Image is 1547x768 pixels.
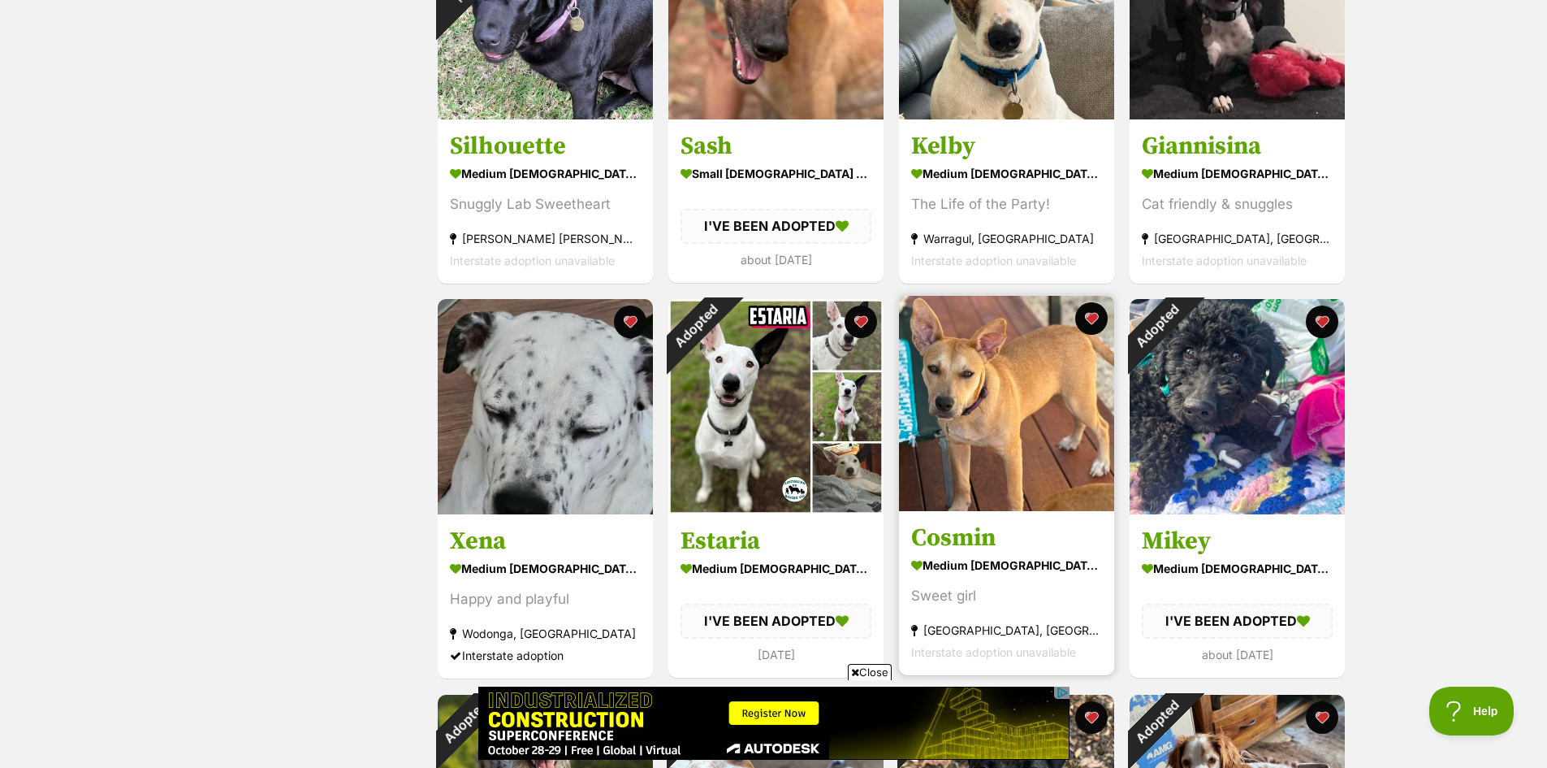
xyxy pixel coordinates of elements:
div: [GEOGRAPHIC_DATA], [GEOGRAPHIC_DATA] [1142,228,1333,249]
a: Silhouette medium [DEMOGRAPHIC_DATA] Dog Snuggly Lab Sweetheart [PERSON_NAME] [PERSON_NAME], [GEO... [438,119,653,284]
button: favourite [1306,701,1338,734]
button: favourite [1306,306,1338,338]
a: Adopted [1130,501,1345,518]
span: Close [848,664,892,680]
div: I'VE BEEN ADOPTED [681,605,871,639]
div: [GEOGRAPHIC_DATA], [GEOGRAPHIC_DATA] [911,620,1102,642]
div: Warragul, [GEOGRAPHIC_DATA] [911,228,1102,249]
h3: Giannisina [1142,131,1333,162]
div: medium [DEMOGRAPHIC_DATA] Dog [1142,558,1333,581]
span: Interstate adoption unavailable [450,254,615,267]
a: On HoldReviewing applications [438,106,653,123]
span: Interstate adoption unavailable [911,646,1076,660]
div: medium [DEMOGRAPHIC_DATA] Dog [681,558,871,581]
div: Snuggly Lab Sweetheart [450,193,641,215]
a: Estaria medium [DEMOGRAPHIC_DATA] Dog I'VE BEEN ADOPTED [DATE] favourite [668,514,884,678]
iframe: Help Scout Beacon - Open [1429,687,1515,735]
div: Adopted [1108,278,1204,375]
div: medium [DEMOGRAPHIC_DATA] Dog [450,162,641,185]
a: Kelby medium [DEMOGRAPHIC_DATA] Dog The Life of the Party! Warragul, [GEOGRAPHIC_DATA] Interstate... [899,119,1114,284]
div: [DATE] [681,644,871,666]
div: Wodonga, [GEOGRAPHIC_DATA] [450,623,641,645]
div: Interstate adoption [450,645,641,667]
button: favourite [614,306,646,338]
div: The Life of the Party! [911,193,1102,215]
div: Happy and playful [450,589,641,611]
img: Cosmin [899,296,1114,511]
h3: Cosmin [911,523,1102,554]
iframe: Advertisement [478,687,1070,760]
div: Cat friendly & snuggles [1142,193,1333,215]
div: I'VE BEEN ADOPTED [1142,605,1333,639]
div: [PERSON_NAME] [PERSON_NAME], [GEOGRAPHIC_DATA] [450,228,641,249]
div: medium [DEMOGRAPHIC_DATA] Dog [911,162,1102,185]
a: Cosmin medium [DEMOGRAPHIC_DATA] Dog Sweet girl [GEOGRAPHIC_DATA], [GEOGRAPHIC_DATA] Interstate a... [899,511,1114,676]
a: Adopted [668,501,884,518]
div: medium [DEMOGRAPHIC_DATA] Dog [911,554,1102,578]
a: Sash small [DEMOGRAPHIC_DATA] Dog I'VE BEEN ADOPTED about [DATE] favourite [668,119,884,282]
div: medium [DEMOGRAPHIC_DATA] Dog [1142,162,1333,185]
button: favourite [845,306,877,338]
span: Interstate adoption unavailable [1142,254,1307,267]
a: Giannisina medium [DEMOGRAPHIC_DATA] Dog Cat friendly & snuggles [GEOGRAPHIC_DATA], [GEOGRAPHIC_D... [1130,119,1345,284]
h3: Mikey [1142,527,1333,558]
h3: Sash [681,131,871,162]
img: Estaria [668,299,884,514]
div: about [DATE] [681,249,871,271]
button: favourite [1075,701,1108,734]
h3: Kelby [911,131,1102,162]
div: small [DEMOGRAPHIC_DATA] Dog [681,162,871,185]
div: I'VE BEEN ADOPTED [681,209,871,243]
div: Sweet girl [911,586,1102,608]
button: favourite [1075,302,1108,335]
div: medium [DEMOGRAPHIC_DATA] Dog [450,558,641,581]
img: Mikey [1130,299,1345,514]
h3: Xena [450,527,641,558]
h3: Estaria [681,527,871,558]
div: Adopted [646,278,743,375]
h3: Silhouette [450,131,641,162]
span: Interstate adoption unavailable [911,254,1076,267]
div: about [DATE] [1142,644,1333,666]
img: Xena [438,299,653,514]
a: Mikey medium [DEMOGRAPHIC_DATA] Dog I'VE BEEN ADOPTED about [DATE] favourite [1130,514,1345,678]
a: Xena medium [DEMOGRAPHIC_DATA] Dog Happy and playful Wodonga, [GEOGRAPHIC_DATA] Interstate adopti... [438,514,653,679]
